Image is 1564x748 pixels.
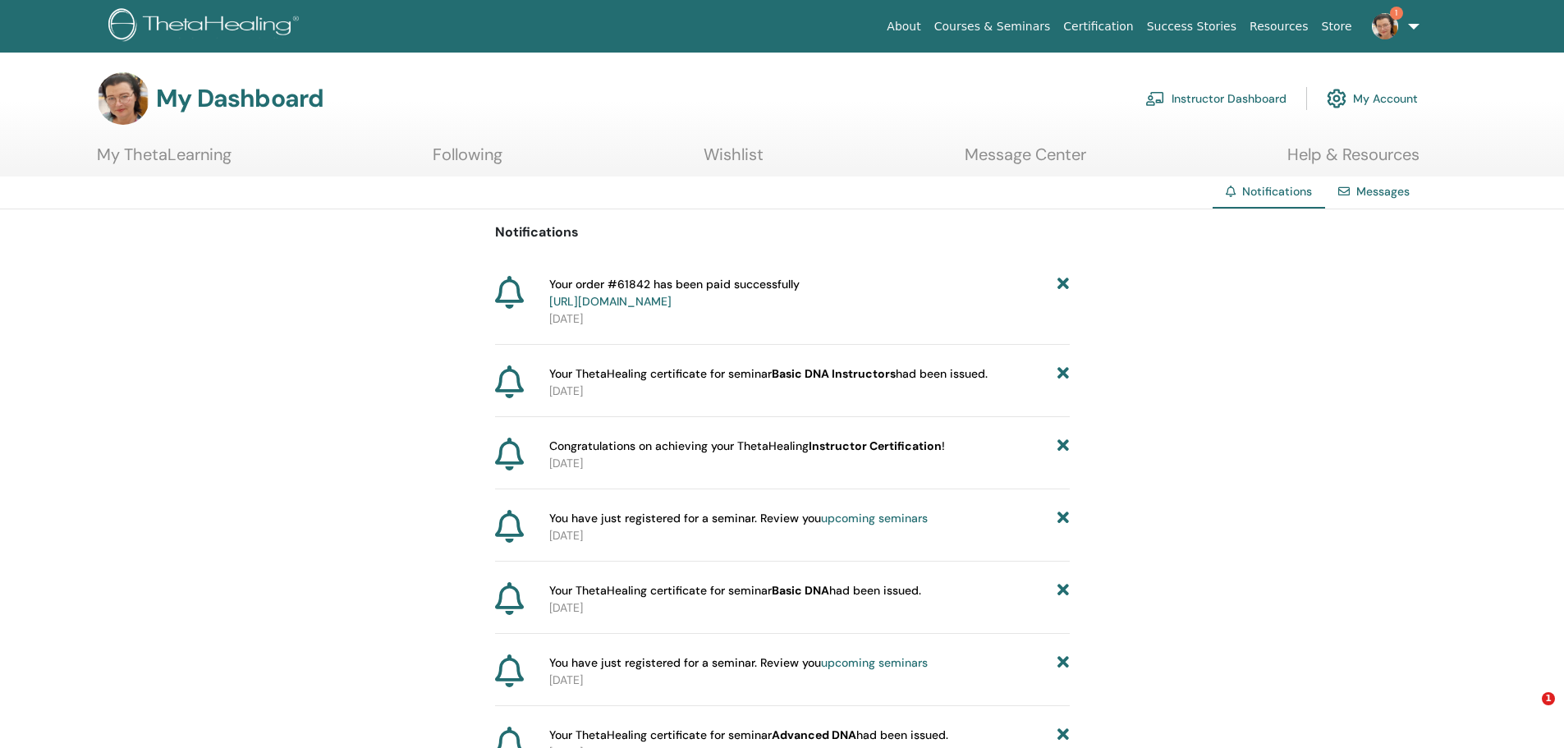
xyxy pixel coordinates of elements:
[1287,145,1420,177] a: Help & Resources
[549,654,928,672] span: You have just registered for a seminar. Review you
[549,510,928,527] span: You have just registered for a seminar. Review you
[108,8,305,45] img: logo.png
[549,527,1070,544] p: [DATE]
[549,365,988,383] span: Your ThetaHealing certificate for seminar had been issued.
[1542,692,1555,705] span: 1
[549,438,945,455] span: Congratulations on achieving your ThetaHealing !
[433,145,502,177] a: Following
[821,511,928,525] a: upcoming seminars
[1327,80,1418,117] a: My Account
[156,84,323,113] h3: My Dashboard
[549,455,1070,472] p: [DATE]
[495,223,1070,242] p: Notifications
[1242,184,1312,199] span: Notifications
[1390,7,1403,20] span: 1
[772,727,856,742] b: Advanced DNA
[1057,11,1140,42] a: Certification
[772,366,896,381] b: Basic DNA Instructors
[549,727,948,744] span: Your ThetaHealing certificate for seminar had been issued.
[809,438,942,453] b: Instructor Certification
[1140,11,1243,42] a: Success Stories
[1508,692,1548,732] iframe: Intercom live chat
[549,582,921,599] span: Your ThetaHealing certificate for seminar had been issued.
[97,145,232,177] a: My ThetaLearning
[549,276,800,310] span: Your order #61842 has been paid successfully
[928,11,1057,42] a: Courses & Seminars
[772,583,829,598] b: Basic DNA
[1356,184,1410,199] a: Messages
[549,599,1070,617] p: [DATE]
[880,11,927,42] a: About
[821,655,928,670] a: upcoming seminars
[1372,13,1398,39] img: default.jpg
[549,310,1070,328] p: [DATE]
[1145,91,1165,106] img: chalkboard-teacher.svg
[1243,11,1315,42] a: Resources
[549,294,672,309] a: [URL][DOMAIN_NAME]
[97,72,149,125] img: default.jpg
[1145,80,1287,117] a: Instructor Dashboard
[1327,85,1346,112] img: cog.svg
[549,383,1070,400] p: [DATE]
[965,145,1086,177] a: Message Center
[704,145,764,177] a: Wishlist
[1315,11,1359,42] a: Store
[549,672,1070,689] p: [DATE]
